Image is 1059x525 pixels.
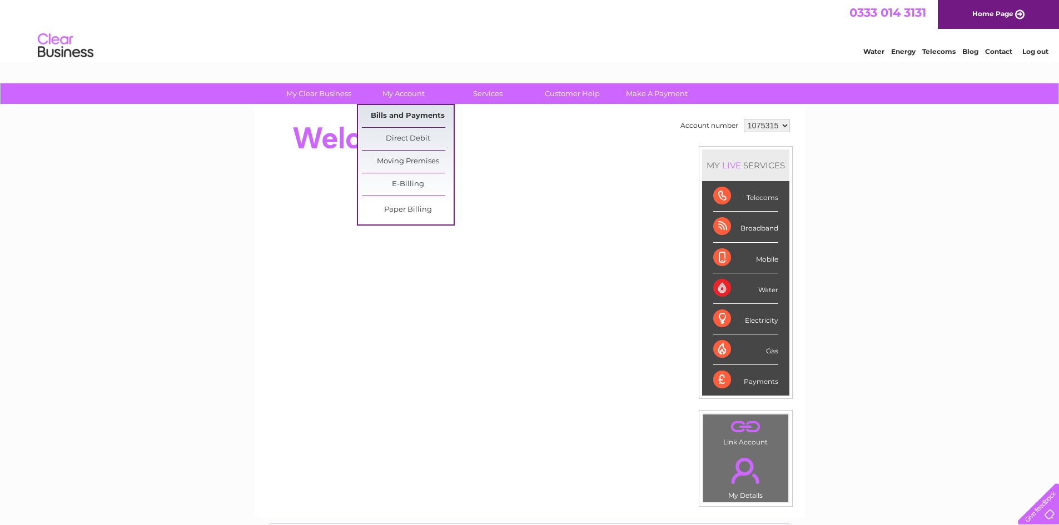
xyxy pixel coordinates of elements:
[357,83,449,104] a: My Account
[962,47,978,56] a: Blog
[922,47,956,56] a: Telecoms
[985,47,1012,56] a: Contact
[713,365,778,395] div: Payments
[713,181,778,212] div: Telecoms
[703,448,789,503] td: My Details
[362,128,454,150] a: Direct Debit
[720,160,743,171] div: LIVE
[713,212,778,242] div: Broadband
[713,243,778,273] div: Mobile
[362,173,454,196] a: E-Billing
[678,116,741,135] td: Account number
[713,334,778,365] div: Gas
[702,149,789,181] div: MY SERVICES
[362,199,454,221] a: Paper Billing
[863,47,884,56] a: Water
[273,83,365,104] a: My Clear Business
[611,83,703,104] a: Make A Payment
[267,6,793,54] div: Clear Business is a trading name of Verastar Limited (registered in [GEOGRAPHIC_DATA] No. 3667643...
[526,83,618,104] a: Customer Help
[703,414,789,449] td: Link Account
[706,451,785,490] a: .
[362,151,454,173] a: Moving Premises
[891,47,916,56] a: Energy
[849,6,926,19] a: 0333 014 3131
[362,105,454,127] a: Bills and Payments
[1022,47,1048,56] a: Log out
[442,83,534,104] a: Services
[713,304,778,334] div: Electricity
[706,417,785,437] a: .
[37,29,94,63] img: logo.png
[713,273,778,304] div: Water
